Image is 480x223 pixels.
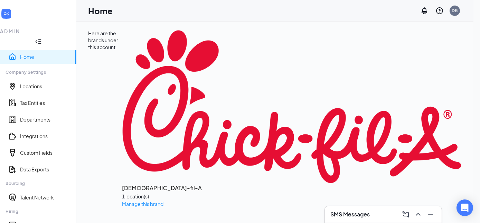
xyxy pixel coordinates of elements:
h3: [DEMOGRAPHIC_DATA]-fil-A [122,184,462,193]
div: DB [452,8,458,14]
a: Custom Fields [20,149,71,156]
svg: Collapse [35,38,42,45]
svg: Minimize [426,210,435,218]
svg: WorkstreamLogo [3,10,10,17]
a: Talent Network [20,194,71,201]
h1: Home [88,5,113,17]
div: Open Intercom Messenger [457,199,473,216]
a: Integrations [20,133,71,140]
button: ChevronUp [413,209,424,220]
svg: Notifications [420,7,429,15]
button: ComposeMessage [400,209,411,220]
svg: QuestionInfo [435,7,444,15]
div: Sourcing [6,180,70,186]
a: Locations [20,83,71,90]
div: Here are the brands under this account. [88,30,122,208]
img: Chick-fil-A logo [122,30,462,184]
svg: ChevronUp [414,210,422,218]
a: Manage this brand [122,201,163,207]
div: 1 location(s) [122,193,462,200]
a: Departments [20,116,71,123]
a: Home [20,53,71,60]
a: Data Exports [20,166,71,173]
svg: ComposeMessage [402,210,410,218]
a: Tax Entities [20,99,71,106]
button: Minimize [425,209,436,220]
h3: SMS Messages [330,211,370,218]
div: Company Settings [6,69,70,75]
div: Hiring [6,208,70,214]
